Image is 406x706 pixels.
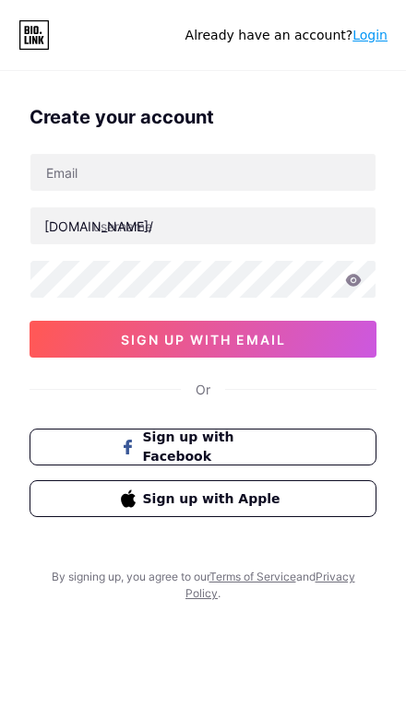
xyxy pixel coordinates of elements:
[185,26,388,45] div: Already have an account?
[143,489,286,509] span: Sign up with Apple
[30,429,376,465] button: Sign up with Facebook
[196,380,210,399] div: Or
[209,570,296,583] a: Terms of Service
[121,332,286,347] span: sign up with email
[30,321,376,358] button: sign up with email
[30,103,376,131] div: Create your account
[30,480,376,517] button: Sign up with Apple
[30,207,376,244] input: username
[30,154,376,191] input: Email
[46,569,360,602] div: By signing up, you agree to our and .
[44,217,153,236] div: [DOMAIN_NAME]/
[143,428,286,466] span: Sign up with Facebook
[352,28,388,42] a: Login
